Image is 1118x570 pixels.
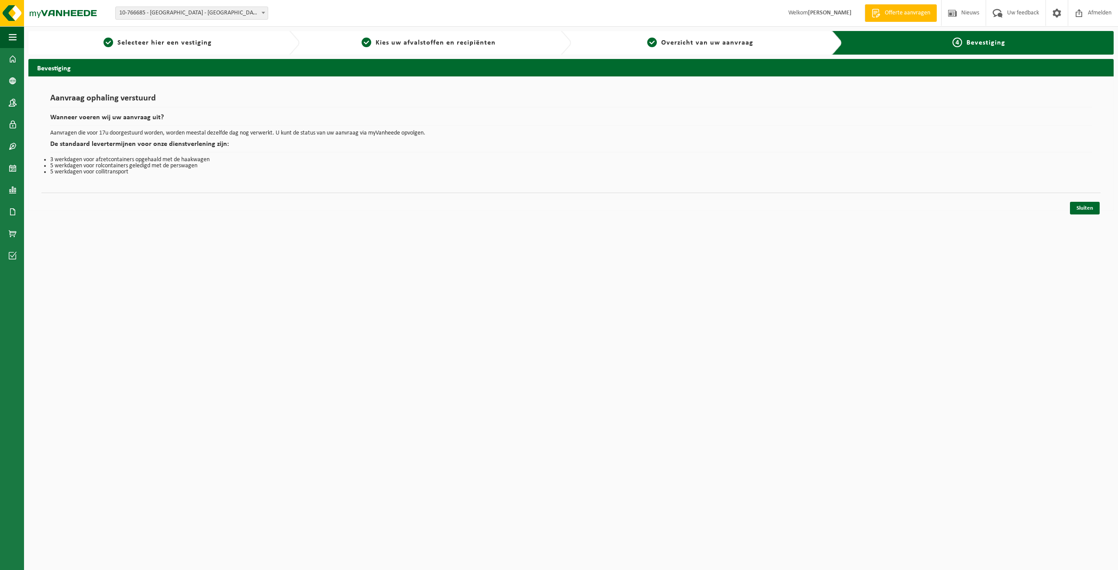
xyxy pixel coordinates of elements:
[362,38,371,47] span: 2
[808,10,852,16] strong: [PERSON_NAME]
[50,94,1092,107] h1: Aanvraag ophaling verstuurd
[576,38,825,48] a: 3Overzicht van uw aanvraag
[28,59,1114,76] h2: Bevestiging
[115,7,268,20] span: 10-766685 - ANTWERP ZOMERWEG TERMINAL BV - ANTWERPEN
[966,39,1005,46] span: Bevestiging
[50,163,1092,169] li: 5 werkdagen voor rolcontainers geledigd met de perswagen
[1070,202,1100,214] a: Sluiten
[865,4,937,22] a: Offerte aanvragen
[104,38,113,47] span: 1
[50,141,1092,152] h2: De standaard levertermijnen voor onze dienstverlening zijn:
[883,9,932,17] span: Offerte aanvragen
[661,39,753,46] span: Overzicht van uw aanvraag
[33,38,282,48] a: 1Selecteer hier een vestiging
[50,169,1092,175] li: 5 werkdagen voor collitransport
[50,114,1092,126] h2: Wanneer voeren wij uw aanvraag uit?
[647,38,657,47] span: 3
[952,38,962,47] span: 4
[50,130,1092,136] p: Aanvragen die voor 17u doorgestuurd worden, worden meestal dezelfde dag nog verwerkt. U kunt de s...
[376,39,496,46] span: Kies uw afvalstoffen en recipiënten
[117,39,212,46] span: Selecteer hier een vestiging
[304,38,553,48] a: 2Kies uw afvalstoffen en recipiënten
[50,157,1092,163] li: 3 werkdagen voor afzetcontainers opgehaald met de haakwagen
[116,7,268,19] span: 10-766685 - ANTWERP ZOMERWEG TERMINAL BV - ANTWERPEN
